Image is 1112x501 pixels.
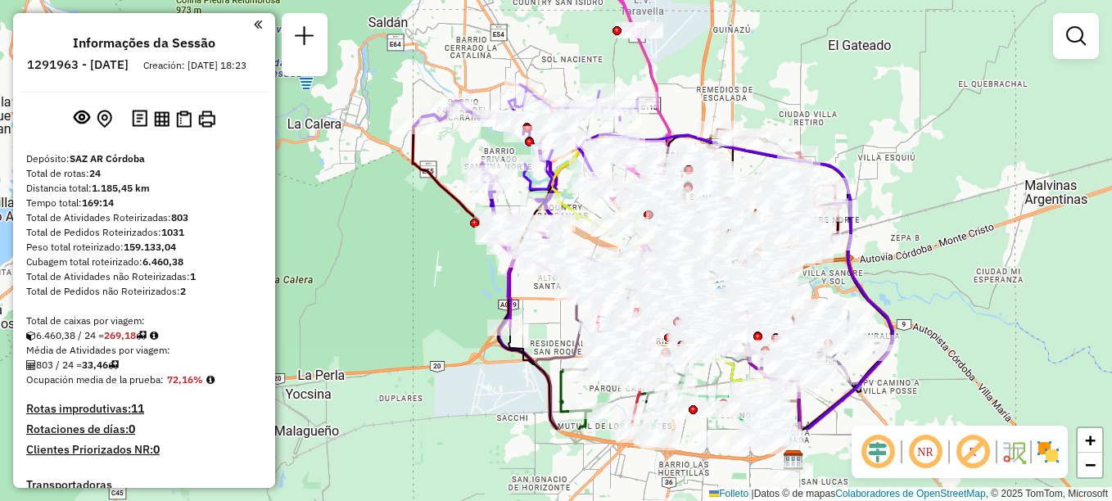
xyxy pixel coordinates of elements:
[1060,20,1092,52] a: Exibir filtros
[82,196,114,209] strong: 169:14
[26,166,262,181] div: Total de rotas:
[151,107,173,129] button: Visualizar relatório de Roteirização
[26,225,262,240] div: Total de Pedidos Roteirizados:
[26,240,262,255] div: Peso total roteirizado:
[26,402,262,416] h4: Rotas improdutivas:
[1001,439,1027,465] img: Fluxo de ruas
[173,107,195,131] button: Visualizar Romaneio
[129,106,151,132] button: Logs desbloquear sessão
[150,331,158,341] i: Meta Caixas/viagem: 325,98 Diferença: -56,80
[89,167,101,179] strong: 24
[167,373,203,386] strong: 72,16%
[171,211,188,223] strong: 803
[26,422,262,436] h4: Rotaciones de días:
[783,449,804,471] img: SAZ AR Cordoba
[104,329,136,341] strong: 269,18
[906,432,945,472] span: Ocultar NR
[26,151,262,166] div: Depósito:
[206,375,215,385] em: Média calculada utilizando a maior ocupação (%Peso ou %Cubagem) de cada rota da sessão. Rotas cro...
[708,285,730,306] img: UDC - Córdoba
[26,314,262,328] div: Total de caixas por viagem:
[195,107,219,131] button: Imprimir Rotas
[26,373,164,386] span: Ocupación media de la prueba:
[26,181,262,196] div: Distancia total:
[70,106,93,132] button: Exibir sessão original
[26,343,262,358] div: Média de Atividades por viagem:
[705,487,1112,501] div: Datos © de mapas , © 2025 TomTom, Microsoft
[26,196,262,210] div: Tempo total:
[858,432,897,472] span: Ocultar deslocamento
[36,329,136,341] font: 6.460,38 / 24 =
[26,360,36,370] i: Total de Atividades
[26,269,262,284] div: Total de Atividades não Roteirizadas:
[26,443,262,457] h4: Clientes Priorizados NR:
[129,422,135,436] strong: 0
[137,58,253,73] div: Creación: [DATE] 18:23
[92,182,150,194] strong: 1.185,45 km
[161,226,184,238] strong: 1031
[835,488,985,499] a: Colaboradores de OpenStreetMap
[1085,454,1096,475] span: −
[180,285,186,297] strong: 2
[707,280,728,301] img: UDC Cordoba
[70,152,145,165] strong: SAZ AR Córdoba
[136,331,147,341] i: Total de rotas
[26,255,262,269] div: Cubagem total roteirizado:
[153,442,160,457] strong: 0
[36,359,108,371] font: 803 / 24 =
[26,331,36,341] i: Cubagem total roteirizado
[1085,430,1096,450] span: +
[1078,428,1102,453] a: Acercar
[142,255,183,268] strong: 6.460,38
[26,478,262,492] h4: Transportadoras
[1078,453,1102,477] a: Alejar
[752,488,754,499] span: |
[26,210,262,225] div: Total de Atividades Roteirizadas:
[131,401,144,416] strong: 11
[108,360,119,370] i: Total de rotas
[27,57,129,72] h6: 1291963 - [DATE]
[254,15,262,34] a: Clique aqui para minimizar o painel
[93,106,115,132] button: Centralizar mapa no depósito ou ponto de apoio
[26,284,262,299] div: Total de Pedidos não Roteirizados:
[1035,439,1061,465] img: Exibir/Ocultar setores
[190,270,196,282] strong: 1
[953,432,992,472] span: Exibir rótulo
[709,488,748,499] a: Folleto
[288,20,321,56] a: Nova sessão e pesquisa
[124,241,176,253] strong: 159.133,04
[73,35,215,51] h4: Informações da Sessão
[82,359,108,371] strong: 33,46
